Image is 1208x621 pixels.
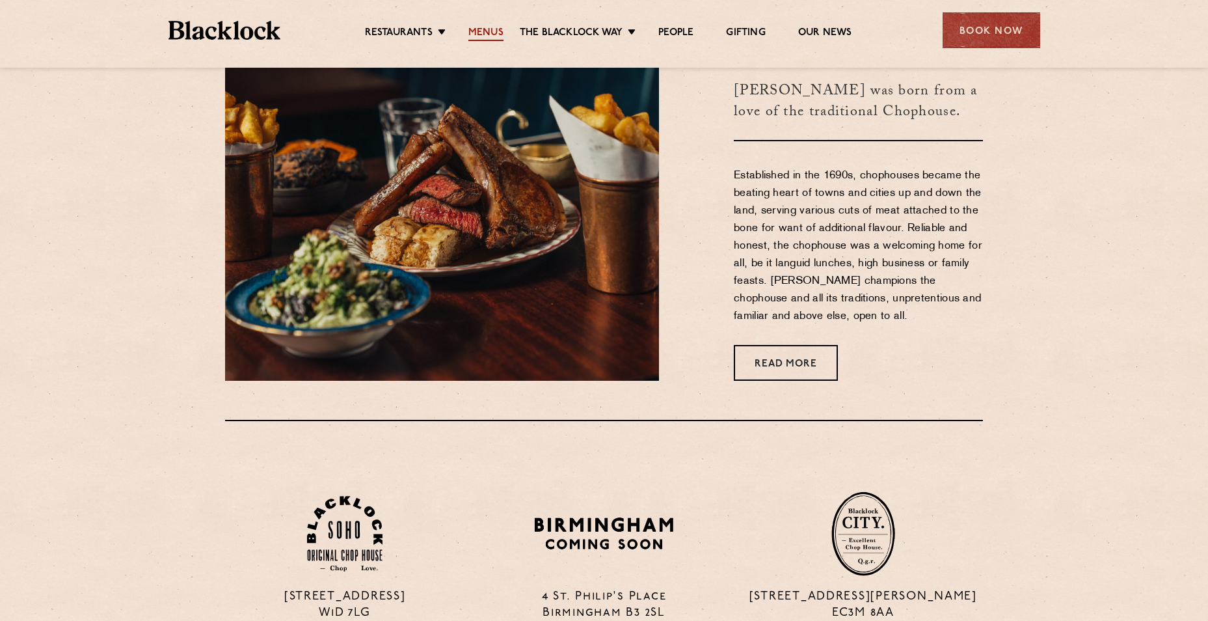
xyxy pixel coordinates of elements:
[943,12,1040,48] div: Book Now
[734,61,983,141] h3: [PERSON_NAME] was born from a love of the traditional Chophouse.
[798,27,852,41] a: Our News
[726,27,765,41] a: Gifting
[168,21,281,40] img: BL_Textured_Logo-footer-cropped.svg
[365,27,433,41] a: Restaurants
[734,345,838,381] a: Read More
[658,27,693,41] a: People
[734,167,983,325] p: Established in the 1690s, chophouses became the beating heart of towns and cities up and down the...
[831,491,895,576] img: City-stamp-default.svg
[468,27,503,41] a: Menus
[225,9,659,381] img: May25-Blacklock-AllIn-00417-scaled-e1752246198448.jpg
[520,27,623,41] a: The Blacklock Way
[307,496,383,572] img: Soho-stamp-default.svg
[532,513,676,554] img: BIRMINGHAM-P22_-e1747915156957.png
